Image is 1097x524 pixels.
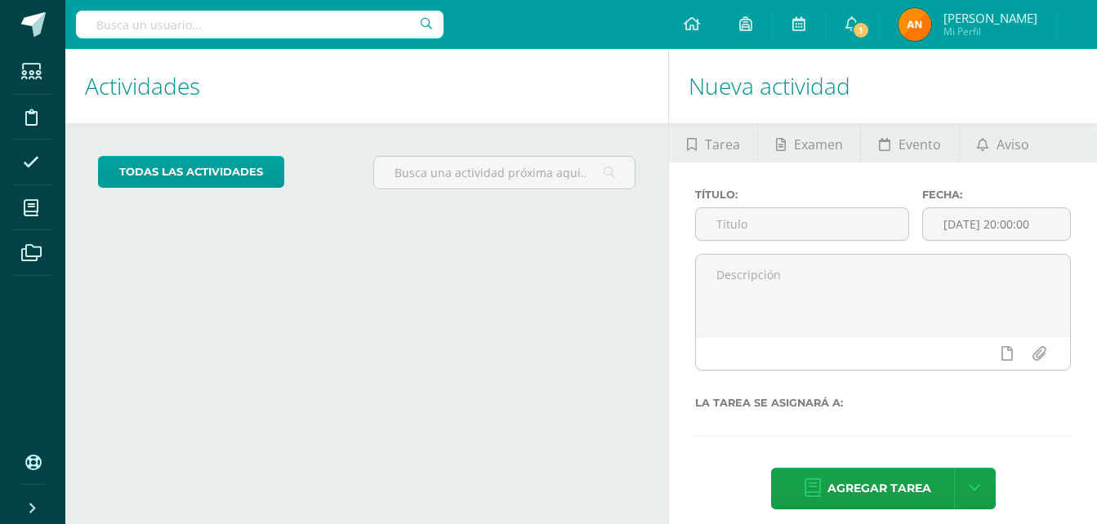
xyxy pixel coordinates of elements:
[705,125,740,164] span: Tarea
[899,8,931,41] img: 3a38ccc57df8c3e4ccb5f83e14a3f63e.png
[794,125,843,164] span: Examen
[689,49,1077,123] h1: Nueva actividad
[76,11,444,38] input: Busca un usuario...
[85,49,649,123] h1: Actividades
[695,189,909,201] label: Título:
[758,123,860,162] a: Examen
[861,123,958,162] a: Evento
[827,468,931,508] span: Agregar tarea
[943,24,1037,38] span: Mi Perfil
[852,21,870,39] span: 1
[374,157,635,189] input: Busca una actividad próxima aquí...
[669,123,757,162] a: Tarea
[943,10,1037,26] span: [PERSON_NAME]
[923,208,1070,240] input: Fecha de entrega
[922,189,1071,201] label: Fecha:
[98,156,284,188] a: todas las Actividades
[899,125,941,164] span: Evento
[960,123,1047,162] a: Aviso
[997,125,1029,164] span: Aviso
[696,208,908,240] input: Título
[695,397,1071,409] label: La tarea se asignará a:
